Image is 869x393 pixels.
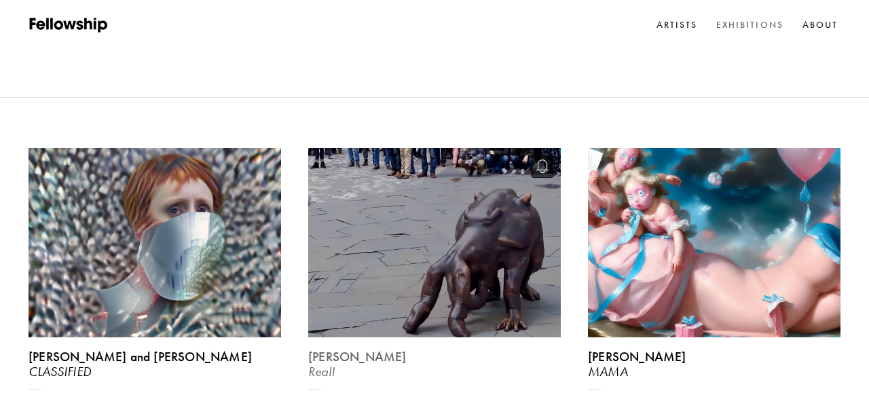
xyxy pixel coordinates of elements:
i: Real! [308,364,335,379]
img: Exhibition Image [29,148,281,337]
b: [PERSON_NAME] [308,349,407,364]
a: Exhibitions [714,15,786,35]
a: Artists [654,15,700,35]
b: [PERSON_NAME] [588,349,686,364]
img: Exhibition Image [588,148,840,337]
b: [PERSON_NAME] and [PERSON_NAME] [29,349,252,364]
i: CLASSIFIED [29,364,91,379]
img: Exhibition Image [304,145,564,340]
i: MAMA [588,364,628,379]
a: About [800,15,840,35]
